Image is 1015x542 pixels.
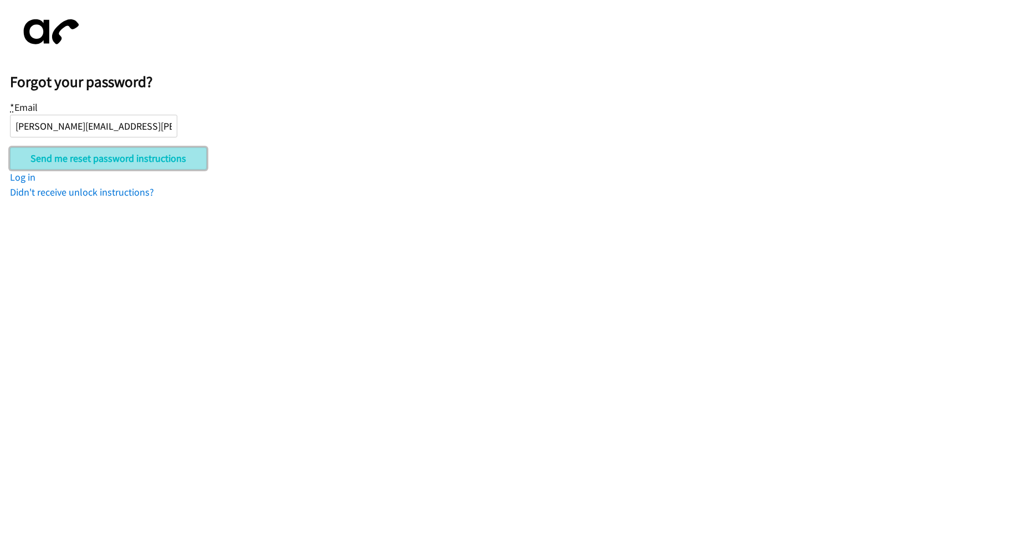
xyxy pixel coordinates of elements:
[10,101,38,114] label: Email
[10,171,35,183] a: Log in
[10,186,154,198] a: Didn't receive unlock instructions?
[10,73,1015,91] h2: Forgot your password?
[10,147,207,170] input: Send me reset password instructions
[10,10,88,54] img: aphone-8a226864a2ddd6a5e75d1ebefc011f4aa8f32683c2d82f3fb0802fe031f96514.svg
[10,101,14,114] abbr: required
